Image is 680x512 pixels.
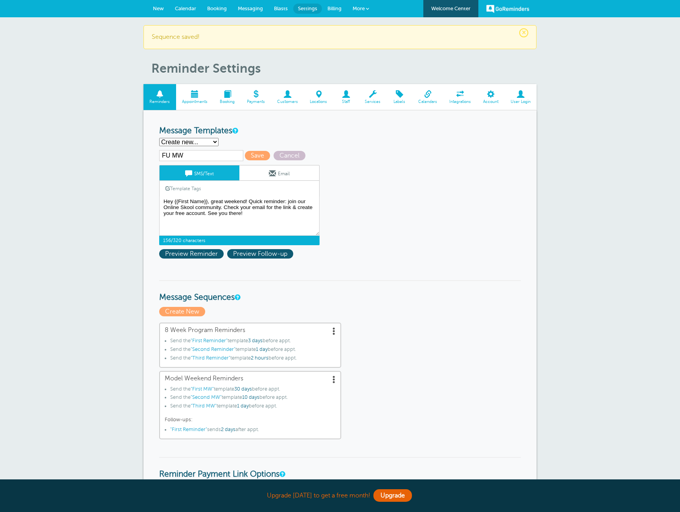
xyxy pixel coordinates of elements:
a: User Login [504,84,537,110]
span: Payments [244,99,267,104]
a: SMS/Text [160,165,239,180]
a: Save [245,152,274,159]
span: Calendar [175,6,196,11]
a: Model Weekend Reminders Send the"First MW"template30 daysbefore appt.Send the"Second MW"template1... [159,371,341,439]
a: Cancel [274,152,307,159]
h3: Message Sequences [159,280,521,303]
textarea: Hi {{First Name}}, your Skylar Model Weekend starts {{Date}}! No prep needed, but posting on soci... [159,196,320,236]
span: "First MW" [191,386,214,392]
span: Messaging [238,6,263,11]
span: 10 days [242,395,259,400]
span: Booking [218,99,237,104]
span: 156/320 characters [159,236,320,245]
a: Preview Reminder [159,250,227,257]
span: Billing [327,6,342,11]
li: Send the template before appt. [170,338,336,347]
span: New [153,6,164,11]
span: Appointments [180,99,210,104]
span: Settings [298,6,317,11]
span: Preview Follow-up [227,249,293,259]
a: Customers [271,84,304,110]
a: Message Sequences allow you to setup multiple reminder schedules that can use different Message T... [235,295,239,300]
span: 2 hours [251,355,268,361]
a: Account [477,84,504,110]
a: Calendars [412,84,443,110]
span: Booking [207,6,227,11]
h1: Reminder Settings [151,61,537,76]
a: Services [359,84,387,110]
h3: Message Templates [159,126,521,136]
a: 8 Week Program Reminders Send the"First Reminder"template3 daysbefore appt.Send the"Second Remind... [159,323,341,367]
span: Preview Reminder [159,249,224,259]
span: Services [363,99,383,104]
li: Send the template before appt. [170,386,336,395]
span: "Third MW" [191,403,217,409]
a: Staff [333,84,359,110]
span: 1 day [256,347,268,352]
span: 8 Week Program Reminders [165,327,336,334]
a: Upgrade [373,489,412,502]
span: Locations [308,99,329,104]
span: "First Reminder" [170,427,207,432]
span: Integrations [447,99,473,104]
span: Blasts [274,6,288,11]
a: Create New [159,308,207,315]
a: Template Tags [160,181,207,196]
span: User Login [508,99,533,104]
li: sends after appt. [170,427,336,435]
span: Staff [337,99,355,104]
a: Payments [241,84,271,110]
span: Save [245,151,270,160]
li: Send the template before appt. [170,395,336,403]
a: These settings apply to all templates. Automatically add a payment link to your reminders if an a... [279,472,284,477]
a: Preview Follow-up [227,250,295,257]
a: Integrations [443,84,477,110]
a: This is the wording for your reminder and follow-up messages. You can create multiple templates i... [232,128,237,133]
p: Follow-ups: [165,417,336,423]
span: More [353,6,365,11]
li: Send the template before appt. [170,355,336,364]
a: Labels [387,84,412,110]
li: Send the template before appt. [170,347,336,355]
span: 30 days [234,386,252,392]
p: Sequence saved! [152,33,528,41]
span: 3 days [248,338,263,343]
input: Template Name [159,150,243,161]
span: Cancel [274,151,305,160]
span: "Second MW" [191,395,222,400]
span: Customers [275,99,300,104]
a: Locations [304,84,333,110]
a: Appointments [176,84,214,110]
span: Labels [391,99,408,104]
span: "Second Reminder" [191,347,235,352]
a: Email [239,165,319,180]
span: × [519,28,528,37]
h3: Reminder Payment Link Options [159,457,521,479]
iframe: Resource center [649,481,672,504]
a: Booking [214,84,241,110]
span: Calendars [416,99,439,104]
span: Account [481,99,500,104]
a: Settings [293,4,322,14]
span: Reminders [147,99,172,104]
span: Create New [159,307,205,316]
span: "First Reminder" [191,338,228,343]
li: Send the template before appt. [170,403,336,412]
span: "Third Reminder" [191,355,230,361]
span: 2 days [221,427,235,432]
span: Model Weekend Reminders [165,375,336,382]
span: 1 day [237,403,249,409]
div: Upgrade [DATE] to get a free month! [143,487,537,504]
